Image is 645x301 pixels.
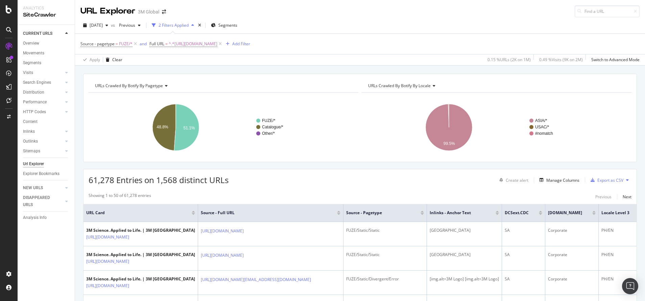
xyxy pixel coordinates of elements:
[23,194,57,208] div: DISAPPEARED URLS
[201,276,311,283] a: [URL][DOMAIN_NAME][EMAIL_ADDRESS][DOMAIN_NAME]
[23,160,44,168] div: Url Explorer
[112,57,122,62] div: Clear
[601,276,643,282] div: PH/EN
[23,79,51,86] div: Search Engines
[86,252,195,258] div: 3M Science. Applied to Life. | 3M [GEOGRAPHIC_DATA]
[23,148,40,155] div: Sitemaps
[346,252,424,258] div: FUZE/Static/Static
[80,41,115,47] span: Source - pagetype
[23,5,69,11] div: Analytics
[149,20,197,31] button: 2 Filters Applied
[23,138,63,145] a: Outlinks
[184,126,195,130] text: 51.1%
[23,108,46,116] div: HTTP Codes
[601,227,643,233] div: PH/EN
[535,118,547,123] text: ASIA/*
[430,227,499,233] div: [GEOGRAPHIC_DATA]
[23,30,52,37] div: CURRENT URLS
[23,118,70,125] a: Content
[546,177,579,183] div: Manage Columns
[362,98,628,157] svg: A chart.
[346,276,424,282] div: FUZE/Static/Divergent/Error
[597,177,623,183] div: Export as CSV
[262,118,276,123] text: FUZE/*
[23,148,63,155] a: Sitemaps
[23,69,33,76] div: Visits
[165,41,168,47] span: =
[368,83,431,89] span: URLs Crawled By Botify By locale
[208,20,240,31] button: Segments
[262,125,283,129] text: Catalogue/*
[535,131,553,136] text: #nomatch
[95,83,163,89] span: URLs Crawled By Botify By pagetype
[487,57,531,62] div: 0.15 % URLs ( 2K on 1M )
[23,99,63,106] a: Performance
[23,50,44,57] div: Movements
[197,22,202,29] div: times
[89,98,355,157] svg: A chart.
[623,194,631,200] div: Next
[116,22,135,28] span: Previous
[149,41,164,47] span: Full URL
[111,22,116,28] span: vs
[23,184,63,192] a: NEW URLS
[23,30,63,37] a: CURRENT URLS
[505,210,529,216] span: DCSext.CDC
[505,227,542,233] div: SA
[622,278,638,294] div: Open Intercom Messenger
[497,175,528,185] button: Create alert
[140,41,147,47] button: and
[86,276,195,282] div: 3M Science. Applied to Life. | 3M [GEOGRAPHIC_DATA]
[589,54,640,65] button: Switch to Advanced Mode
[595,193,612,201] button: Previous
[505,276,542,282] div: SA
[90,57,100,62] div: Apply
[548,227,596,233] div: Corporate
[23,170,59,177] div: Explorer Bookmarks
[138,8,159,15] div: 3M Global
[103,54,122,65] button: Clear
[201,228,244,234] a: [URL][DOMAIN_NAME]
[157,125,168,129] text: 48.8%
[86,234,129,241] a: [URL][DOMAIN_NAME]
[80,5,135,17] div: URL Explorer
[23,118,38,125] div: Content
[430,276,499,282] div: [img.alt=3M Logo] [img.alt=3M Logo]
[367,80,625,91] h4: URLs Crawled By Botify By locale
[506,177,528,183] div: Create alert
[80,20,111,31] button: [DATE]
[430,252,499,258] div: [GEOGRAPHIC_DATA]
[162,9,166,14] div: arrow-right-arrow-left
[548,252,596,258] div: Corporate
[201,210,327,216] span: Source - Full URL
[86,227,195,233] div: 3M Science. Applied to Life. | 3M [GEOGRAPHIC_DATA]
[86,210,190,216] span: URL Card
[232,41,250,47] div: Add Filter
[169,39,217,49] span: ^.*[URL][DOMAIN_NAME]
[430,210,485,216] span: Inlinks - Anchor Text
[548,276,596,282] div: Corporate
[591,57,640,62] div: Switch to Advanced Mode
[23,11,69,19] div: SiteCrawler
[601,210,629,216] span: locale Level 3
[223,40,250,48] button: Add Filter
[116,20,143,31] button: Previous
[23,184,43,192] div: NEW URLS
[601,252,643,258] div: PH/EN
[23,170,70,177] a: Explorer Bookmarks
[86,258,129,265] a: [URL][DOMAIN_NAME]
[23,40,70,47] a: Overview
[23,50,70,57] a: Movements
[23,59,70,67] a: Segments
[539,57,583,62] div: 0.49 % Visits ( 9K on 2M )
[94,80,352,91] h4: URLs Crawled By Botify By pagetype
[346,227,424,233] div: FUZE/Static/Static
[346,210,410,216] span: Source - pagetype
[23,128,35,135] div: Inlinks
[89,193,151,201] div: Showing 1 to 50 of 61,278 entries
[588,175,623,185] button: Export as CSV
[90,22,103,28] span: 2025 Aug. 17th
